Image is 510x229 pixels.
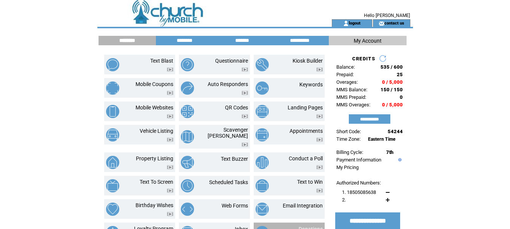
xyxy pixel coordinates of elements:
a: Web Forms [222,203,248,209]
img: questionnaire.png [181,58,194,71]
a: Keywords [299,81,323,88]
img: text-buzzer.png [181,156,194,169]
span: 1. 18505085638 [342,189,376,195]
img: birthday-wishes.png [106,203,119,216]
img: video.png [167,189,173,193]
img: contact_us_icon.gif [379,20,384,26]
a: Property Listing [136,155,173,161]
a: Mobile Websites [136,105,173,111]
a: Payment Information [336,157,381,163]
span: 0 / 5,000 [382,79,403,85]
img: video.png [316,138,323,142]
a: My Pricing [336,164,359,170]
span: 2. [342,197,346,203]
img: keywords.png [256,81,269,95]
img: mobile-coupons.png [106,81,119,95]
img: scavenger-hunt.png [181,130,194,143]
img: scheduled-tasks.png [181,179,194,192]
a: Landing Pages [288,105,323,111]
a: Kiosk Builder [293,58,323,64]
span: 150 / 150 [381,87,403,92]
a: Appointments [290,128,323,134]
a: Scavenger [PERSON_NAME] [208,127,248,139]
img: text-to-screen.png [106,179,119,192]
img: text-blast.png [106,58,119,71]
a: Vehicle Listing [140,128,173,134]
img: qr-codes.png [181,105,194,118]
span: 7th [386,149,393,155]
a: Text to Win [297,179,323,185]
span: 0 / 5,000 [382,102,403,108]
img: video.png [167,165,173,169]
span: MMS Prepaid: [336,94,366,100]
span: Prepaid: [336,72,354,77]
span: MMS Overages: [336,102,370,108]
img: video.png [316,189,323,193]
img: video.png [167,114,173,118]
span: Time Zone: [336,136,361,142]
span: Eastern Time [368,137,396,142]
span: My Account [354,38,382,44]
img: text-to-win.png [256,179,269,192]
img: video.png [242,91,248,95]
a: Birthday Wishes [136,202,173,208]
a: Text To Screen [140,179,173,185]
img: video.png [167,91,173,95]
span: 54244 [388,129,403,134]
a: Conduct a Poll [289,155,323,161]
img: web-forms.png [181,203,194,216]
a: QR Codes [225,105,248,111]
img: landing-pages.png [256,105,269,118]
span: Hello [PERSON_NAME] [364,13,410,18]
img: email-integration.png [256,203,269,216]
img: conduct-a-poll.png [256,156,269,169]
span: Short Code: [336,129,361,134]
span: 25 [397,72,403,77]
a: Scheduled Tasks [209,179,248,185]
span: MMS Balance: [336,87,367,92]
a: Text Buzzer [221,156,248,162]
img: kiosk-builder.png [256,58,269,71]
img: video.png [316,165,323,169]
img: video.png [316,114,323,118]
a: Email Integration [283,203,323,209]
a: Auto Responders [208,81,248,87]
img: account_icon.gif [343,20,349,26]
a: contact us [384,20,404,25]
img: video.png [242,143,248,147]
img: auto-responders.png [181,81,194,95]
img: help.gif [396,158,402,161]
img: video.png [167,138,173,142]
span: Authorized Numbers: [336,180,381,186]
img: video.png [167,212,173,216]
img: appointments.png [256,128,269,141]
img: mobile-websites.png [106,105,119,118]
a: Text Blast [150,58,173,64]
img: property-listing.png [106,156,119,169]
span: Billing Cycle: [336,149,363,155]
a: Questionnaire [215,58,248,64]
img: video.png [242,114,248,118]
a: logout [349,20,361,25]
span: Overages: [336,79,358,85]
span: Balance: [336,64,355,70]
span: CREDITS [352,56,375,61]
img: vehicle-listing.png [106,128,119,141]
span: 535 / 600 [381,64,403,70]
span: 0 [400,94,403,100]
img: video.png [316,68,323,72]
img: video.png [242,68,248,72]
img: video.png [167,68,173,72]
a: Mobile Coupons [136,81,173,87]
